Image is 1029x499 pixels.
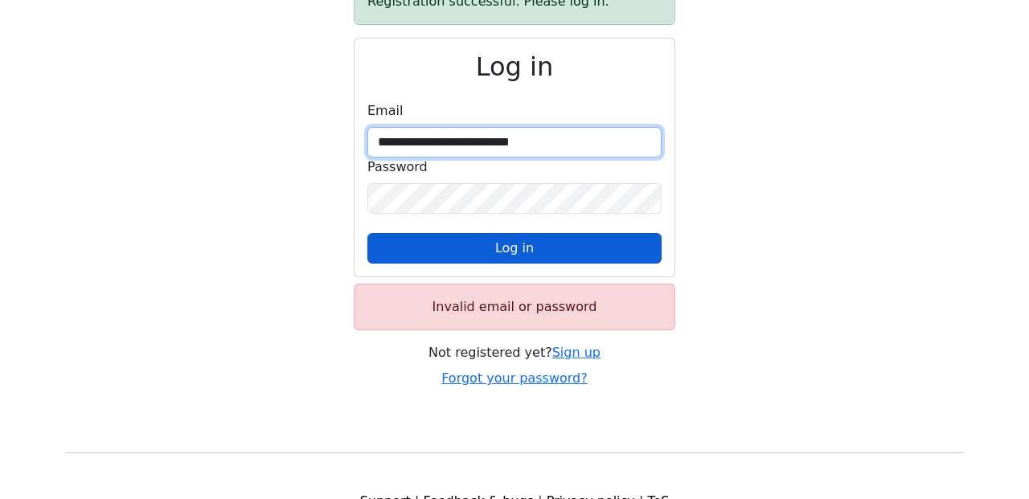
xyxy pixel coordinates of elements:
[367,157,428,177] label: Password
[552,345,601,360] a: Sign up
[367,101,403,121] label: Email
[354,343,675,362] div: Not registered yet?
[367,233,662,264] button: Log in
[354,284,675,330] div: Invalid email or password
[367,51,662,82] h2: Log in
[495,240,534,256] span: Log in
[441,370,588,386] a: Forgot your password?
